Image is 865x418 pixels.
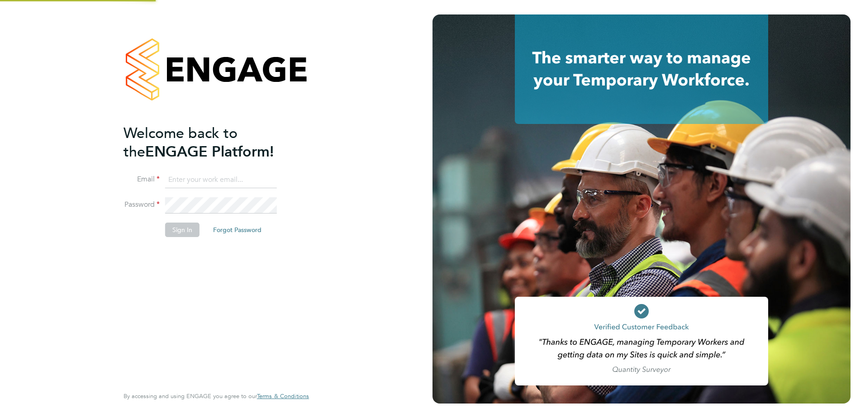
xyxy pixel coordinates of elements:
[124,200,160,209] label: Password
[165,223,200,237] button: Sign In
[124,124,300,161] h2: ENGAGE Platform!
[124,124,238,161] span: Welcome back to the
[124,175,160,184] label: Email
[124,392,309,400] span: By accessing and using ENGAGE you agree to our
[206,223,269,237] button: Forgot Password
[165,172,277,188] input: Enter your work email...
[257,393,309,400] a: Terms & Conditions
[257,392,309,400] span: Terms & Conditions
